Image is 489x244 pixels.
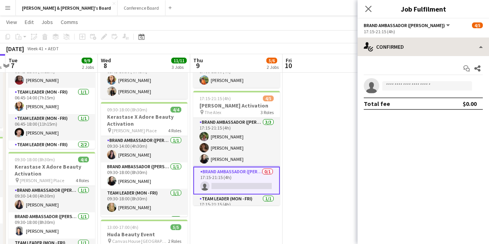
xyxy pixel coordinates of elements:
[100,61,111,70] span: 8
[193,118,280,167] app-card-role: Brand Ambassador ([PERSON_NAME])3/317:15-21:15 (4h)[PERSON_NAME][PERSON_NAME][PERSON_NAME]
[9,186,95,212] app-card-role: Brand Ambassador ([PERSON_NAME])1/109:30-14:00 (4h30m)[PERSON_NAME]
[263,96,274,101] span: 4/5
[364,100,390,107] div: Total fee
[193,102,280,109] h3: [PERSON_NAME] Activation
[101,162,187,189] app-card-role: Brand Ambassador ([PERSON_NAME])1/109:30-18:00 (8h30m)[PERSON_NAME]
[101,189,187,215] app-card-role: Team Leader (Mon - Fri)1/109:30-18:00 (8h30m)[PERSON_NAME]
[192,61,203,70] span: 9
[364,22,451,28] button: Brand Ambassador ([PERSON_NAME])
[9,34,95,149] app-job-card: 06:45-18:00 (11h15m)5/5GWM Tech Day Pan Pacific [GEOGRAPHIC_DATA]4 RolesTeam Leader (Mon - Fri)1/...
[101,61,187,99] app-card-role: Team Leader (Mon - Fri)2/205:45-10:30 (4h45m)[PERSON_NAME][PERSON_NAME]
[170,107,181,113] span: 4/4
[9,57,17,64] span: Tue
[20,177,64,183] span: [PERSON_NAME] Place
[58,17,81,27] a: Comms
[9,140,95,178] app-card-role: Team Leader (Mon - Fri)2/207:30-15:00 (7h30m)
[48,46,59,51] div: AEDT
[6,45,24,53] div: [DATE]
[107,224,138,230] span: 13:00-17:00 (4h)
[472,22,483,28] span: 4/5
[16,0,118,15] button: [PERSON_NAME] & [PERSON_NAME]'s Board
[193,91,280,205] app-job-card: 17:15-21:15 (4h)4/5[PERSON_NAME] Activation The Alex3 RolesBrand Ambassador ([PERSON_NAME])3/317:...
[76,177,89,183] span: 4 Roles
[204,109,221,115] span: The Alex
[193,61,280,88] app-card-role: Brand Ambassador ([PERSON_NAME])1/117:00-21:00 (4h)[PERSON_NAME]
[9,114,95,140] app-card-role: Team Leader (Mon - Fri)1/106:45-18:00 (11h15m)[PERSON_NAME]
[41,19,53,26] span: Jobs
[199,96,231,101] span: 17:15-21:15 (4h)
[61,19,78,26] span: Comms
[38,17,56,27] a: Jobs
[22,17,37,27] a: Edit
[9,61,95,88] app-card-role: Team Leader (Mon - Fri)1/106:45-11:00 (4h15m)[PERSON_NAME]
[101,231,187,238] h3: Huda Beauty Event
[358,4,489,14] h3: Job Fulfilment
[101,215,187,241] app-card-role: Brand Ambassador ([PERSON_NAME])1/1
[168,128,181,133] span: 4 Roles
[78,157,89,162] span: 4/4
[107,107,147,113] span: 09:30-18:00 (8h30m)
[172,64,186,70] div: 3 Jobs
[82,64,94,70] div: 2 Jobs
[15,157,55,162] span: 09:30-18:00 (8h30m)
[9,88,95,114] app-card-role: Team Leader (Mon - Fri)1/106:45-14:00 (7h15m)[PERSON_NAME]
[25,19,34,26] span: Edit
[364,29,483,34] div: 17:15-21:15 (4h)
[9,163,95,177] h3: Kerastase X Adore Beauty Activation
[168,238,181,244] span: 2 Roles
[112,128,157,133] span: [PERSON_NAME] Place
[101,102,187,217] app-job-card: 09:30-18:00 (8h30m)4/4Kerastase X Adore Beauty Activation [PERSON_NAME] Place4 RolesBrand Ambassa...
[112,238,168,244] span: Canvas House [GEOGRAPHIC_DATA]
[463,100,477,107] div: $0.00
[101,113,187,127] h3: Kerastase X Adore Beauty Activation
[193,57,203,64] span: Thu
[285,61,292,70] span: 10
[364,22,445,28] span: Brand Ambassador (Mon - Fri)
[358,38,489,56] div: Confirmed
[101,136,187,162] app-card-role: Brand Ambassador ([PERSON_NAME])1/109:30-14:00 (4h30m)[PERSON_NAME]
[26,46,45,51] span: Week 41
[3,17,20,27] a: View
[9,212,95,239] app-card-role: Brand Ambassador ([PERSON_NAME])1/109:30-18:00 (8h30m)[PERSON_NAME]
[118,0,165,15] button: Conference Board
[193,195,280,221] app-card-role: Team Leader (Mon - Fri)1/117:15-21:15 (4h)
[266,58,277,63] span: 5/6
[101,57,111,64] span: Wed
[261,109,274,115] span: 3 Roles
[267,64,279,70] div: 2 Jobs
[7,61,17,70] span: 7
[82,58,92,63] span: 9/9
[193,167,280,195] app-card-role: Brand Ambassador ([PERSON_NAME])0/117:15-21:15 (4h)
[171,58,187,63] span: 11/11
[6,19,17,26] span: View
[286,57,292,64] span: Fri
[170,224,181,230] span: 5/5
